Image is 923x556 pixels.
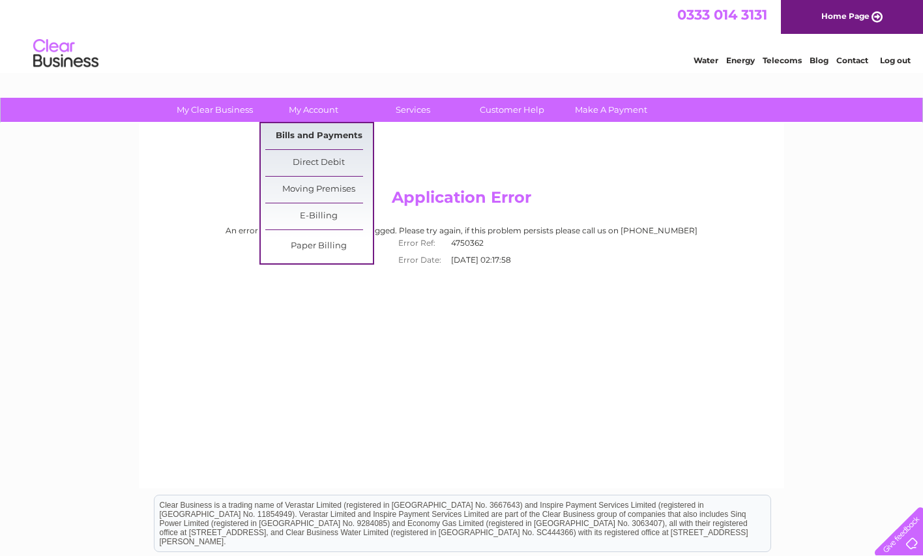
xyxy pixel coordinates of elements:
a: My Clear Business [161,98,269,122]
a: 0333 014 3131 [677,7,767,23]
th: Error Date: [392,252,448,269]
a: Water [694,55,718,65]
a: Customer Help [458,98,566,122]
a: My Account [260,98,368,122]
a: Moving Premises [265,177,373,203]
a: Blog [810,55,828,65]
a: Telecoms [763,55,802,65]
a: Direct Debit [265,150,373,176]
h2: Application Error [151,188,772,213]
div: Clear Business is a trading name of Verastar Limited (registered in [GEOGRAPHIC_DATA] No. 3667643... [154,7,770,63]
a: Services [359,98,467,122]
a: Energy [726,55,755,65]
a: E-Billing [265,203,373,229]
img: logo.png [33,34,99,74]
td: 4750362 [448,235,532,252]
a: Contact [836,55,868,65]
a: Paper Billing [265,233,373,259]
div: An error has occurred and has been logged. Please try again, if this problem persists please call... [151,226,772,269]
a: Make A Payment [557,98,665,122]
a: Log out [880,55,911,65]
a: Bills and Payments [265,123,373,149]
td: [DATE] 02:17:58 [448,252,532,269]
th: Error Ref: [392,235,448,252]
